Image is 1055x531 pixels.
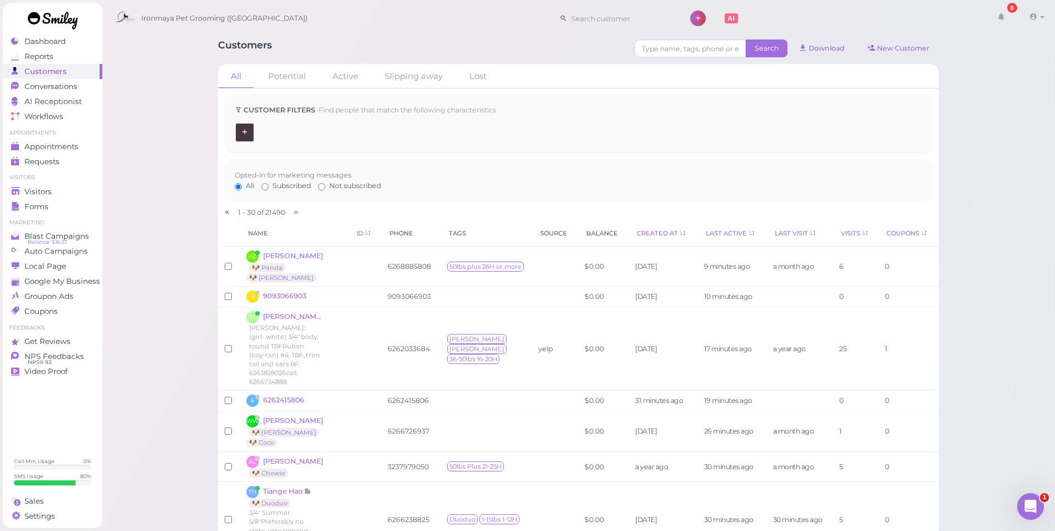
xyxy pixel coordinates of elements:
th: Last Active [697,220,766,247]
span: 36-50lbs 16-20H [447,354,499,364]
span: 1 [238,208,242,217]
label: All [235,181,254,191]
a: Dashboard [3,34,102,49]
span: Search [746,40,787,57]
span: 30 minutes ago [773,515,823,525]
a: Customers [3,64,102,79]
span: Forms [24,202,48,212]
label: Customer filters [235,105,315,115]
span: Opted-in for marketing messages [235,171,351,179]
a: Reports [3,49,102,64]
td: 0 [833,390,879,411]
a: Groupon Ads [3,289,102,304]
td: 6 [833,246,879,287]
span: 6262415806 [263,396,304,404]
li: Marketing [3,219,102,227]
span: NPS Feedbacks [24,352,84,361]
a: 🐶 [PERSON_NAME] [246,273,316,282]
span: 9093066903 [263,292,306,300]
span: 31 minutes ago [635,396,683,406]
label: Subscribed [261,181,311,191]
span: 6 [246,395,259,407]
td: 1 [833,411,879,451]
span: Tiange Hao [263,487,304,495]
span: Balance: $16.37 [28,238,67,247]
a: 🐶 Duoduo [249,499,290,508]
td: 25 [833,307,879,390]
td: 0 [833,287,879,307]
button: Download [790,40,854,57]
td: 0 [878,246,938,287]
span: 10 minutes ago [704,292,752,302]
input: Type name, tags, phone or email [635,40,746,57]
span: HZ [246,250,259,263]
span: 9 minutes ago [704,262,750,272]
span: [PERSON_NAME] [263,416,323,425]
a: Auto Campaigns [3,244,102,259]
a: TH Tiange Hao 🐶 Duoduo [246,487,311,507]
iframe: Intercom live chat [1017,493,1044,520]
span: 21490 [265,208,285,217]
span: Video Proof [24,367,68,376]
a: Coupons [3,304,102,319]
span: [PERSON_NAME] [263,457,323,465]
a: Google My Business [3,274,102,289]
input: Search customer [567,9,675,27]
span: Dashboard [24,37,66,46]
a: Local Page [3,259,102,274]
td: $0.00 [578,411,628,451]
span: Visitors [24,187,52,196]
input: Not subscribed [318,183,325,190]
span: 30 [247,208,257,217]
span: 9 [246,291,259,303]
div: 0 % [83,458,91,465]
label: Not subscribed [318,181,381,191]
td: $0.00 [578,451,628,482]
span: a month ago [773,426,814,436]
a: DD [PERSON_NAME] [246,312,332,321]
span: Groupon Ads [24,292,73,301]
span: Conversations [24,82,77,91]
span: TH [246,486,259,498]
span: 1-15lbs 1-12H [479,514,519,524]
td: 6262415806 [381,390,440,411]
span: a month ago [773,262,814,272]
a: AI Receptionist [3,94,102,109]
span: Blast Campaigns [24,232,89,241]
a: Settings [3,509,102,524]
span: [DATE] [635,262,657,272]
span: [DATE] [635,292,657,302]
span: [DATE] [635,515,657,525]
td: 6268885808 [381,246,440,287]
a: Forms [3,199,102,214]
td: 3237979050 [381,451,440,482]
span: Local Page [24,262,66,271]
a: Video Proof [3,364,102,379]
span: Workflows [24,112,63,121]
a: Get Reviews [3,334,102,349]
td: 0 [878,390,938,411]
span: Note [304,487,311,495]
a: Lost [457,64,499,88]
span: Ironmaya Pet Grooming ([GEOGRAPHIC_DATA]) [141,3,308,34]
th: Tags [440,220,532,247]
span: AL [246,456,259,468]
span: a year ago [635,462,668,472]
span: AI Receptionist [24,97,82,106]
input: Subscribed [261,183,269,190]
a: All [218,64,254,88]
span: [PERSON_NAME] [447,334,507,344]
th: Coupons [878,220,938,247]
td: 9093066903 [381,287,440,307]
span: NPS® 93 [28,358,51,367]
th: Name [240,220,331,247]
td: 6266726937 [381,411,440,451]
span: Requests [24,157,60,166]
a: 9 9093066903 [246,292,306,300]
span: Reports [24,52,53,61]
a: 🐶 Panda [249,263,285,272]
span: [PERSON_NAME] [263,312,325,321]
a: Potential [255,64,319,88]
a: 6 6262415806 [246,396,304,404]
span: 30 minutes ago [704,462,754,472]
